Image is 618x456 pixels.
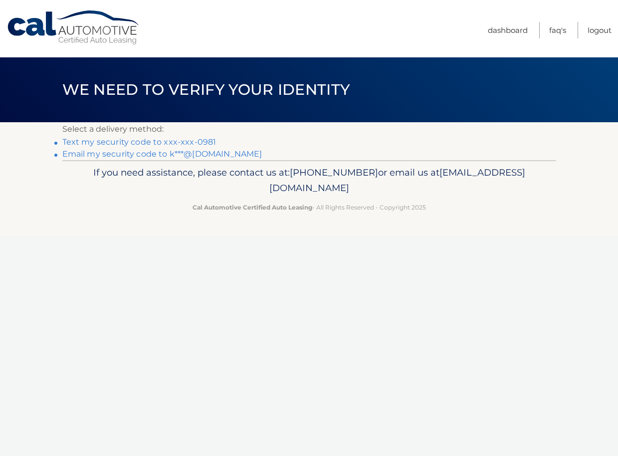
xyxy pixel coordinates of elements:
a: Logout [588,22,612,38]
a: Email my security code to k***@[DOMAIN_NAME] [62,149,262,159]
p: Select a delivery method: [62,122,556,136]
span: We need to verify your identity [62,80,350,99]
a: Dashboard [488,22,528,38]
a: Text my security code to xxx-xxx-0981 [62,137,216,147]
strong: Cal Automotive Certified Auto Leasing [193,204,312,211]
a: FAQ's [549,22,566,38]
p: - All Rights Reserved - Copyright 2025 [69,202,550,213]
span: [PHONE_NUMBER] [290,167,378,178]
a: Cal Automotive [6,10,141,45]
p: If you need assistance, please contact us at: or email us at [69,165,550,197]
